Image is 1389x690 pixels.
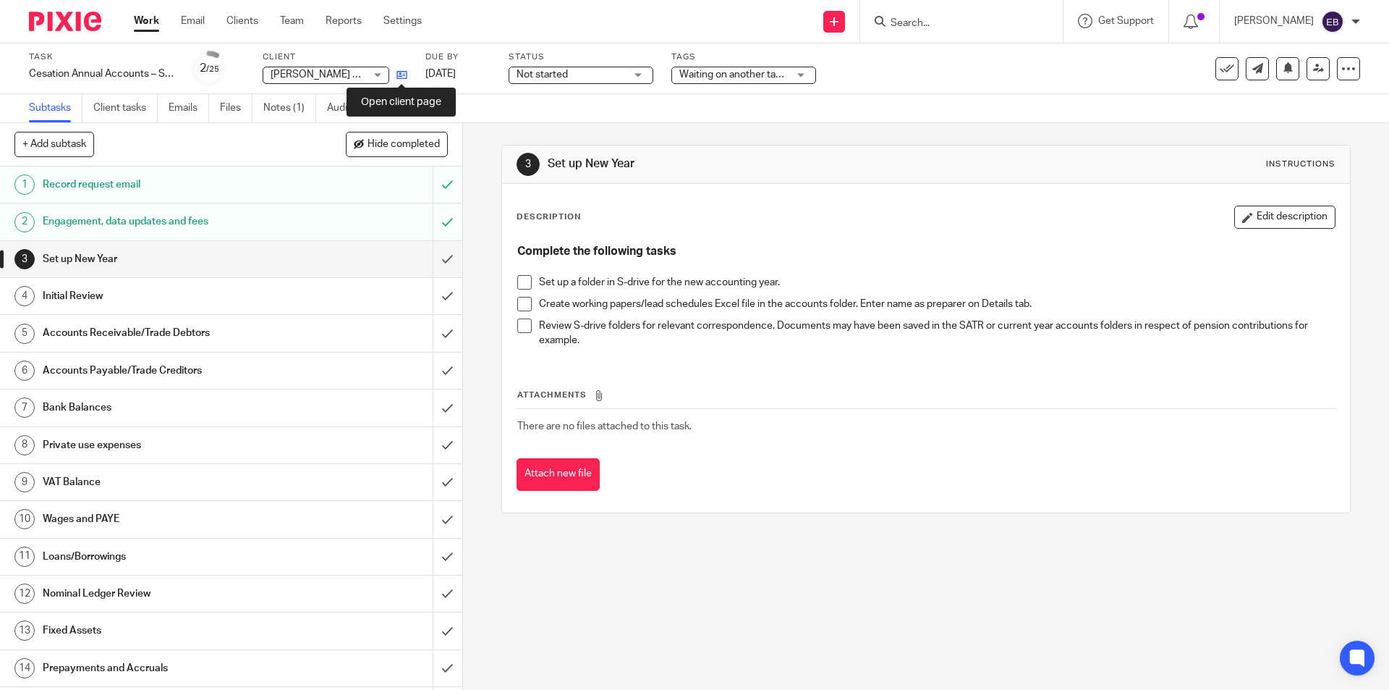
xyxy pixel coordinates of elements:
a: Audit logs [327,94,383,122]
button: Edit description [1234,206,1335,229]
span: There are no files attached to this task. [517,421,692,432]
a: Subtasks [29,94,82,122]
h1: Initial Review [43,285,293,307]
div: 9 [14,472,35,492]
button: Attach new file [517,458,600,491]
label: Client [263,51,407,63]
a: Emails [169,94,209,122]
p: [PERSON_NAME] [1234,14,1314,28]
h1: Fixed Assets [43,620,293,641]
p: Description [517,211,581,223]
span: Hide completed [368,139,440,151]
h1: Set up New Year [43,248,293,270]
button: + Add subtask [14,132,94,156]
h1: Private use expenses [43,434,293,456]
div: Instructions [1266,159,1335,170]
h1: Accounts Payable/Trade Creditors [43,360,293,382]
label: Task [29,51,174,63]
h1: Accounts Receivable/Trade Debtors [43,322,293,344]
div: 13 [14,620,35,641]
span: Attachments [517,391,587,399]
div: 10 [14,509,35,529]
p: Review S-drive folders for relevant correspondence. Documents may have been saved in the SATR or ... [539,319,1334,348]
div: 4 [14,286,35,306]
a: Team [280,14,304,28]
span: [DATE] [425,69,456,79]
div: 2 [200,60,219,77]
a: Client tasks [93,94,158,122]
div: 11 [14,547,35,567]
div: 5 [14,324,35,344]
img: svg%3E [1321,10,1344,33]
strong: Complete the following tasks [517,245,676,257]
a: Work [134,14,159,28]
div: 12 [14,584,35,604]
span: Not started [517,70,568,80]
h1: Wages and PAYE [43,508,293,530]
div: 3 [517,153,540,176]
small: /25 [206,65,219,73]
a: Settings [383,14,422,28]
a: Email [181,14,205,28]
h1: Prepayments and Accruals [43,657,293,679]
h1: Bank Balances [43,397,293,418]
label: Tags [671,51,816,63]
img: Pixie [29,12,101,31]
h1: Nominal Ledger Review [43,583,293,605]
h1: Loans/Borrowings [43,546,293,568]
h1: Set up New Year [548,156,957,172]
label: Due by [425,51,490,63]
p: Set up a folder in S-drive for the new accounting year. [539,275,1334,290]
div: 7 [14,397,35,418]
div: 14 [14,658,35,678]
a: Reports [326,14,362,28]
input: Search [889,17,1019,30]
p: Create working papers/lead schedules Excel file in the accounts folder. Enter name as preparer on... [539,297,1334,311]
a: Clients [226,14,258,28]
div: 6 [14,361,35,381]
div: 3 [14,249,35,269]
h1: Engagement, data updates and fees [43,211,293,232]
div: Cesation Annual Accounts – ST/Partnership - Software [29,67,174,81]
span: [PERSON_NAME] T/A Spitting Pig [GEOGRAPHIC_DATA] [271,70,523,80]
span: Waiting on another task to be completed [679,70,862,80]
div: 2 [14,212,35,232]
a: Notes (1) [263,94,316,122]
div: 8 [14,435,35,455]
h1: VAT Balance [43,471,293,493]
span: Get Support [1098,16,1154,26]
button: Hide completed [346,132,448,156]
a: Files [220,94,252,122]
h1: Record request email [43,174,293,195]
label: Status [509,51,653,63]
div: 1 [14,174,35,195]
